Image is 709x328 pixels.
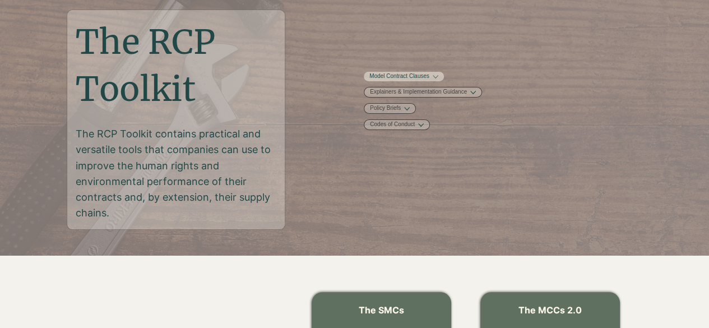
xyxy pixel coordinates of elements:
a: The SMCs [359,304,404,316]
button: More Policy Briefs pages [404,106,410,112]
nav: Site [364,71,520,131]
button: More Codes of Conduct pages [418,122,424,128]
a: Model Contract Clauses [369,72,429,81]
span: The MCCs 2.0 [518,304,582,316]
p: The RCP Toolkit contains practical and versatile tools that companies can use to improve the huma... [76,126,278,220]
span: The RCP Toolkit [76,21,215,110]
a: Explainers & Implementation Guidance [370,88,467,96]
button: More Model Contract Clauses pages [433,74,438,80]
button: More Explainers & Implementation Guidance pages [470,90,476,95]
a: Policy Briefs [370,104,401,113]
a: Codes of Conduct [370,121,415,129]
